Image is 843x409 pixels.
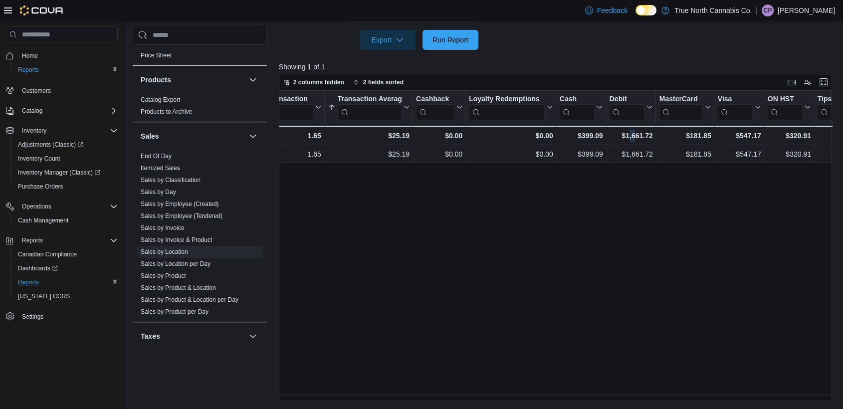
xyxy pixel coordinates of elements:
span: Sales by Product & Location [141,284,216,292]
a: Sales by Employee (Tendered) [141,212,222,219]
a: Sales by Product per Day [141,308,209,315]
button: Customers [2,83,122,97]
button: 2 fields sorted [349,76,408,88]
span: Sales by Invoice & Product [141,236,212,244]
div: MasterCard [659,95,703,120]
button: Taxes [247,330,259,342]
a: Sales by Invoice & Product [141,236,212,243]
span: Price Sheet [141,51,172,59]
button: Inventory Count [10,152,122,166]
p: [PERSON_NAME] [778,4,835,16]
span: [US_STATE] CCRS [18,292,70,300]
span: Reports [18,66,39,74]
span: Settings [18,310,118,323]
div: Cashback [416,95,454,104]
button: Display options [802,76,814,88]
button: Catalog [18,105,46,117]
span: Sales by Invoice [141,224,184,232]
a: Catalog Export [141,96,180,103]
div: Transaction Average [337,95,401,120]
button: Reports [18,234,47,246]
span: Run Report [432,35,468,45]
div: Loyalty Redemptions [469,95,545,120]
a: Sales by Location per Day [141,260,211,267]
div: MasterCard [659,95,703,104]
div: ON HST [767,95,803,120]
div: Cash [559,95,595,120]
span: Cash Management [14,214,118,226]
div: Pricing [133,49,267,65]
span: Purchase Orders [14,181,118,193]
div: Cash [559,95,595,104]
p: Showing 1 of 1 [279,62,838,72]
span: Sales by Classification [141,176,201,184]
div: ON HST [767,95,803,104]
span: Products to Archive [141,108,192,116]
span: Home [18,49,118,62]
button: [US_STATE] CCRS [10,289,122,303]
div: $25.19 [327,148,409,160]
button: Purchase Orders [10,180,122,194]
a: Dashboards [14,262,62,274]
div: Taxes [133,350,267,378]
span: Sales by Location [141,248,188,256]
a: Sales by Product [141,272,186,279]
div: $320.91 [767,148,811,160]
div: $399.09 [559,130,603,142]
span: 2 fields sorted [363,78,404,86]
a: Sales by Day [141,189,176,196]
nav: Complex example [6,44,118,350]
span: Inventory Manager (Classic) [14,167,118,179]
a: Price Sheet [141,52,172,59]
div: Debit [609,95,644,104]
button: MasterCard [659,95,711,120]
a: Itemized Sales [141,165,180,172]
a: [US_STATE] CCRS [14,290,74,302]
button: Cashback [416,95,462,120]
button: Catalog [2,104,122,118]
div: Visa [717,95,753,120]
div: $0.00 [416,130,462,142]
span: Itemized Sales [141,164,180,172]
button: ON HST [767,95,811,120]
span: Purchase Orders [18,183,63,191]
span: Inventory Manager (Classic) [18,169,100,177]
span: Operations [18,201,118,212]
span: Sales by Product & Location per Day [141,296,238,304]
div: $1,661.72 [609,148,652,160]
button: Products [141,75,245,85]
a: Reports [14,276,43,288]
span: Settings [22,313,43,321]
span: CP [764,4,772,16]
span: End Of Day [141,152,172,160]
a: Sales by Classification [141,177,201,184]
a: Feedback [581,0,632,20]
a: Sales by Product & Location [141,284,216,291]
span: Reports [18,234,118,246]
button: Reports [10,63,122,77]
a: Adjustments (Classic) [10,138,122,152]
a: End Of Day [141,153,172,160]
p: True North Cannabis Co. [674,4,752,16]
h3: Sales [141,131,159,141]
button: Export [360,30,416,50]
p: | [756,4,758,16]
span: Dashboards [18,264,58,272]
span: Cash Management [18,216,68,224]
div: $181.85 [659,148,711,160]
div: Visa [717,95,753,104]
button: Reports [10,275,122,289]
button: Products [247,74,259,86]
span: Catalog Export [141,96,180,104]
a: Reports [14,64,43,76]
span: 2 columns hidden [293,78,344,86]
div: $0.00 [469,130,553,142]
span: Catalog [22,107,42,115]
button: Sales [141,131,245,141]
h3: Products [141,75,171,85]
div: $25.19 [327,130,409,142]
span: Inventory Count [18,155,60,163]
a: Inventory Count [14,153,64,165]
div: Qty Per Transaction [241,95,313,104]
img: Cova [20,5,64,15]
